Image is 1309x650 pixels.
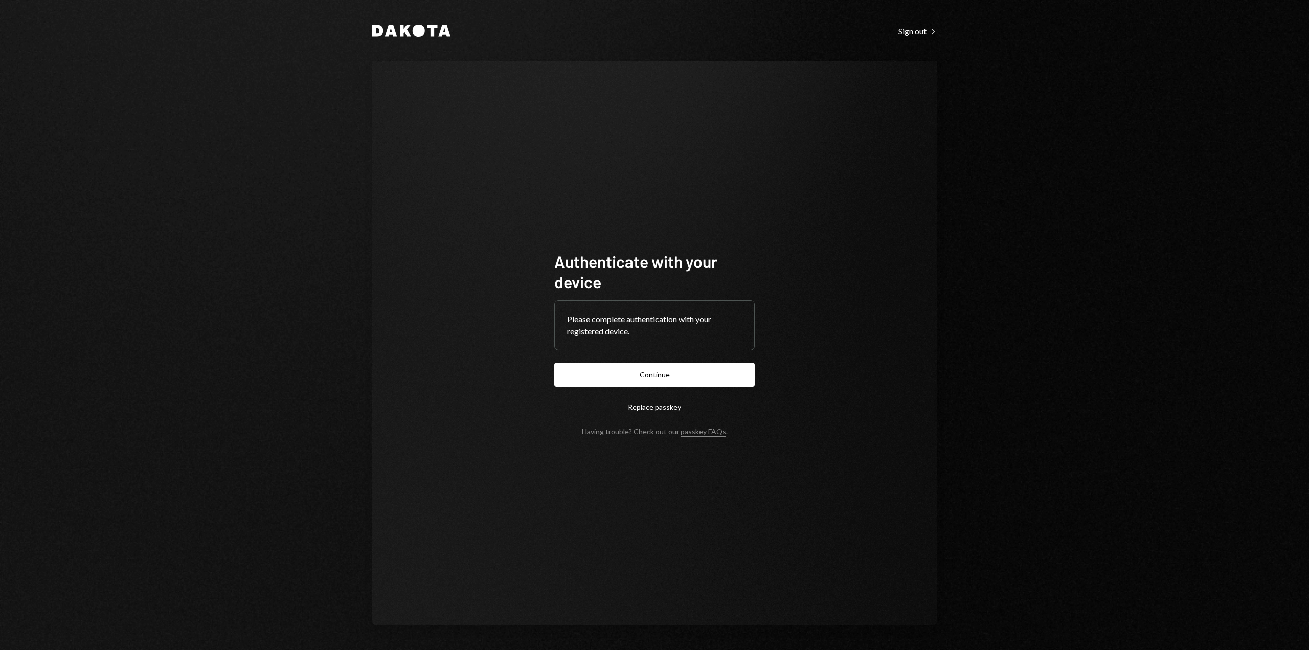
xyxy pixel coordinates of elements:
h1: Authenticate with your device [554,251,755,292]
button: Continue [554,363,755,387]
a: Sign out [898,25,937,36]
div: Please complete authentication with your registered device. [567,313,742,338]
div: Sign out [898,26,937,36]
button: Replace passkey [554,395,755,419]
a: passkey FAQs [681,427,726,437]
div: Having trouble? Check out our . [582,427,728,436]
